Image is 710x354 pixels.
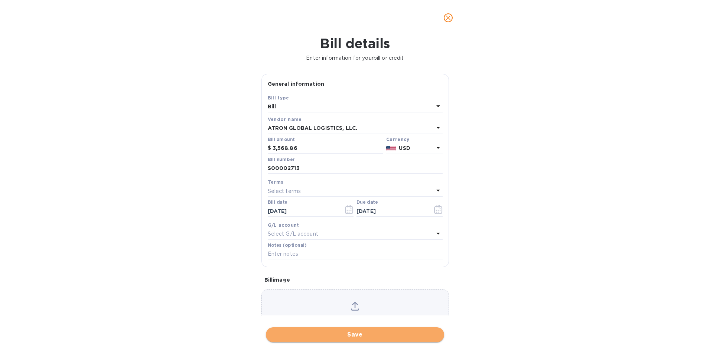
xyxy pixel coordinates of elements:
[6,54,704,62] p: Enter information for your bill or credit
[356,200,378,205] label: Due date
[268,243,307,248] label: Notes (optional)
[268,157,294,162] label: Bill number
[268,143,273,154] div: $
[268,200,287,205] label: Bill date
[399,145,410,151] b: USD
[386,137,409,142] b: Currency
[262,315,449,331] p: Choose a bill and drag it here
[268,206,338,217] input: Select date
[268,230,318,238] p: Select G/L account
[268,249,443,260] input: Enter notes
[268,179,284,185] b: Terms
[356,206,427,217] input: Due date
[6,36,704,51] h1: Bill details
[268,222,299,228] b: G/L account
[268,137,294,142] label: Bill amount
[268,104,276,109] b: Bill
[264,276,446,283] p: Bill image
[268,81,325,87] b: General information
[268,117,302,122] b: Vendor name
[268,163,443,174] input: Enter bill number
[268,125,358,131] b: ATRON GLOBAL LOGISTICS, LLC.
[268,95,289,101] b: Bill type
[272,330,438,339] span: Save
[386,146,396,151] img: USD
[273,143,383,154] input: $ Enter bill amount
[266,327,444,342] button: Save
[439,9,457,27] button: close
[268,187,301,195] p: Select terms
